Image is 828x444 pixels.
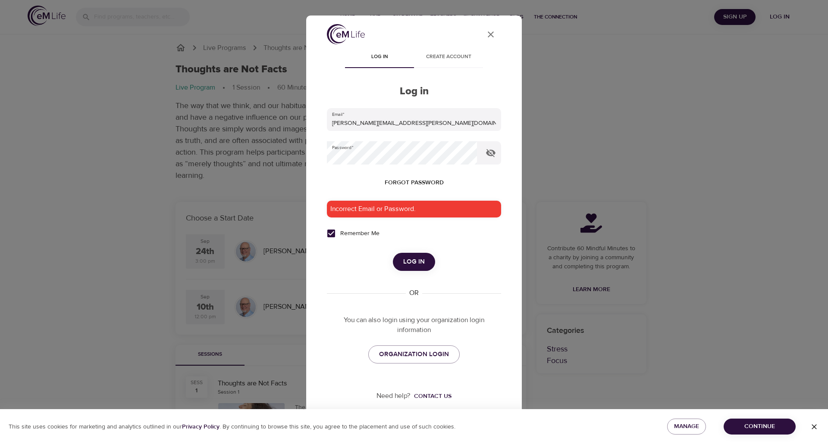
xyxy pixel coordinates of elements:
span: Log in [350,53,409,62]
h2: Log in [327,85,501,98]
a: ORGANIZATION LOGIN [368,345,460,363]
span: ORGANIZATION LOGIN [379,349,449,360]
div: Contact us [414,392,452,401]
span: Forgot password [385,177,444,188]
div: Incorrect Email or Password. [327,201,501,217]
span: Create account [419,53,478,62]
span: Manage [674,421,699,432]
div: disabled tabs example [327,47,501,68]
p: You can also login using your organization login information [327,315,501,335]
b: Privacy Policy [182,423,220,431]
img: logo [327,24,365,44]
button: Forgot password [381,175,447,191]
button: close [480,24,501,45]
a: Contact us [411,392,452,401]
p: Need help? [376,391,411,401]
span: Log in [403,256,425,267]
div: OR [406,288,422,298]
span: Continue [731,421,789,432]
span: Remember Me [340,229,379,238]
button: Log in [393,253,435,271]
